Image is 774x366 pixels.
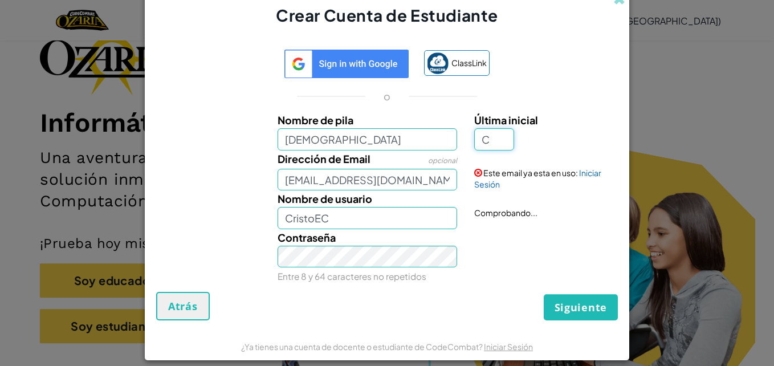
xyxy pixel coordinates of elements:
button: Atrás [156,292,210,320]
button: Siguiente [544,294,618,320]
small: Entre 8 y 64 caracteres no repetidos [278,271,426,282]
span: ClassLink [451,55,487,71]
a: Iniciar Sesión [484,341,533,352]
span: Atrás [168,299,198,313]
span: Comprobando... [474,208,537,218]
span: ¿Ya tienes una cuenta de docente o estudiante de CodeCombat? [241,341,484,352]
img: classlink-logo-small.png [427,52,449,74]
span: Última inicial [474,113,538,127]
span: Nombre de usuario [278,192,372,205]
span: Contraseña [278,231,336,244]
span: Crear Cuenta de Estudiante [276,5,498,25]
span: Nombre de pila [278,113,353,127]
span: Siguiente [555,300,607,314]
p: o [384,90,390,103]
a: Iniciar Sesión [474,168,601,189]
span: opcional [428,156,457,165]
span: Dirección de Email [278,152,370,165]
span: Este email ya esta en uso: [483,168,578,178]
img: log-in-google-sso-generic.svg [284,50,409,78]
